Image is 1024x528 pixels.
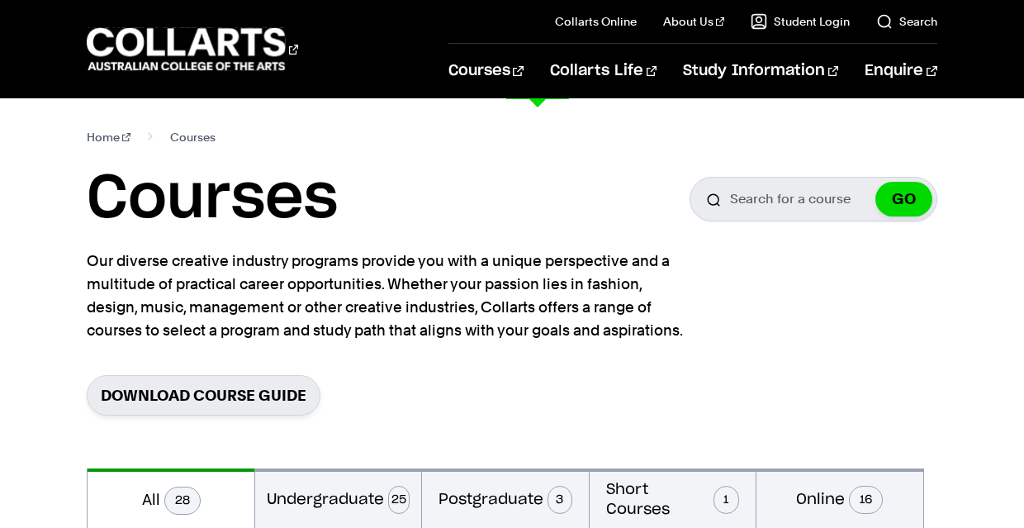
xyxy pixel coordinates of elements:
span: 25 [388,486,410,514]
h1: Courses [87,162,338,236]
a: Student Login [751,13,850,30]
a: Download Course Guide [87,375,320,416]
input: Search for a course [690,177,937,221]
a: Collarts Online [555,13,637,30]
button: GO [875,182,932,216]
a: Courses [448,44,524,98]
a: Home [87,126,130,149]
a: About Us [663,13,724,30]
span: 1 [713,486,740,514]
a: Enquire [865,44,936,98]
span: 28 [164,487,201,515]
span: Courses [170,126,216,149]
a: Collarts Life [550,44,657,98]
p: Our diverse creative industry programs provide you with a unique perspective and a multitude of p... [87,250,690,342]
a: Study Information [683,44,838,98]
span: 3 [548,486,571,514]
div: Go to homepage [87,26,298,73]
a: Search [876,13,937,30]
span: 16 [849,486,883,514]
